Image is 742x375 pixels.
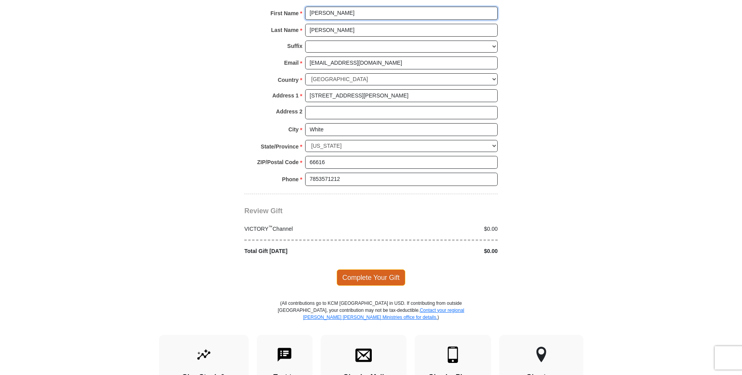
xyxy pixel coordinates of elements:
[276,106,302,117] strong: Address 2
[277,300,465,335] p: (All contributions go to KCM [GEOGRAPHIC_DATA] in USD. If contributing from outside [GEOGRAPHIC_D...
[288,124,299,135] strong: City
[287,41,302,51] strong: Suffix
[261,141,299,152] strong: State/Province
[371,225,502,233] div: $0.00
[276,347,293,363] img: text-to-give.svg
[278,74,299,85] strong: Country
[536,347,547,363] img: other-region
[284,57,299,68] strong: Email
[270,8,299,19] strong: First Name
[303,308,464,320] a: Contact your regional [PERSON_NAME] [PERSON_NAME] Ministries office for details.
[240,247,371,255] div: Total Gift [DATE]
[257,157,299,168] strong: ZIP/Postal Code
[269,225,273,229] sup: ™
[271,25,299,35] strong: Last Name
[240,225,371,233] div: VICTORY Channel
[445,347,461,363] img: mobile.svg
[371,247,502,255] div: $0.00
[272,90,299,101] strong: Address 1
[196,347,212,363] img: give-by-stock.svg
[337,269,406,286] span: Complete Your Gift
[282,174,299,185] strong: Phone
[244,207,283,215] span: Review Gift
[355,347,372,363] img: envelope.svg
